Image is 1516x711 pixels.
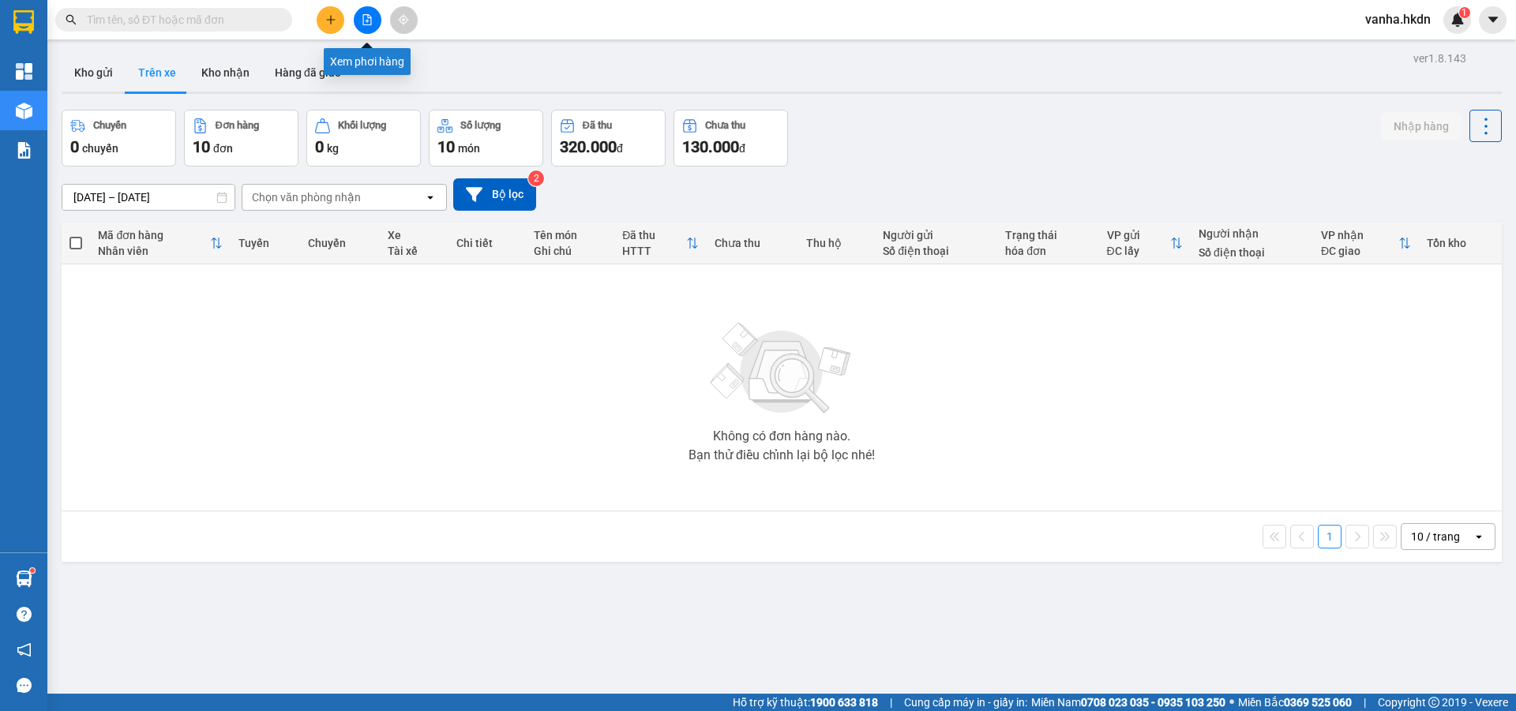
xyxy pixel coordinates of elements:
[1199,246,1305,259] div: Số điện thoại
[388,229,441,241] div: Xe
[17,642,32,657] span: notification
[429,110,543,167] button: Số lượng10món
[1199,227,1305,240] div: Người nhận
[560,137,617,156] span: 320.000
[87,11,273,28] input: Tìm tên, số ĐT hoặc mã đơn
[617,142,623,155] span: đ
[98,229,209,241] div: Mã đơn hàng
[883,245,989,257] div: Số điện thoại
[238,237,292,249] div: Tuyến
[126,54,189,92] button: Trên xe
[622,229,686,241] div: Đã thu
[1284,696,1352,709] strong: 0369 525 060
[62,110,176,167] button: Chuyến0chuyến
[398,14,409,25] span: aim
[1238,694,1352,711] span: Miền Bắc
[66,14,77,25] span: search
[1081,696,1225,709] strong: 0708 023 035 - 0935 103 250
[1313,223,1419,264] th: Toggle SortBy
[62,185,235,210] input: Select a date range.
[458,142,480,155] span: món
[16,103,32,119] img: warehouse-icon
[315,137,324,156] span: 0
[1321,229,1398,241] div: VP nhận
[362,14,373,25] span: file-add
[1031,694,1225,711] span: Miền Nam
[715,237,790,249] div: Chưa thu
[82,142,118,155] span: chuyến
[17,678,32,693] span: message
[1107,245,1170,257] div: ĐC lấy
[338,120,386,131] div: Khối lượng
[16,63,32,80] img: dashboard-icon
[1005,229,1090,241] div: Trạng thái
[1473,530,1485,543] svg: open
[354,6,381,34] button: file-add
[184,110,298,167] button: Đơn hàng10đơn
[705,120,745,131] div: Chưa thu
[810,696,878,709] strong: 1900 633 818
[424,191,437,204] svg: open
[324,48,411,75] div: Xem phơi hàng
[390,6,418,34] button: aim
[193,137,210,156] span: 10
[327,142,339,155] span: kg
[733,694,878,711] span: Hỗ trợ kỹ thuật:
[1427,237,1494,249] div: Tồn kho
[614,223,707,264] th: Toggle SortBy
[622,245,686,257] div: HTTT
[713,430,850,443] div: Không có đơn hàng nào.
[1411,529,1460,544] div: 10 / trang
[456,237,519,249] div: Chi tiết
[703,313,861,424] img: svg+xml;base64,PHN2ZyBjbGFzcz0ibGlzdC1wbHVnX19zdmciIHhtbG5zPSJodHRwOi8vd3d3LnczLm9yZy8yMDAwL3N2Zy...
[1462,7,1467,18] span: 1
[1479,6,1507,34] button: caret-down
[689,449,875,462] div: Bạn thử điều chỉnh lại bộ lọc nhé!
[453,178,536,211] button: Bộ lọc
[883,229,989,241] div: Người gửi
[189,54,262,92] button: Kho nhận
[70,137,79,156] span: 0
[1428,697,1439,708] span: copyright
[16,142,32,159] img: solution-icon
[674,110,788,167] button: Chưa thu130.000đ
[317,6,344,34] button: plus
[806,237,867,249] div: Thu hộ
[30,568,35,573] sup: 1
[1229,699,1234,705] span: ⚪️
[1353,9,1443,29] span: vanha.hkdn
[739,142,745,155] span: đ
[1364,694,1366,711] span: |
[534,245,606,257] div: Ghi chú
[1099,223,1191,264] th: Toggle SortBy
[1459,7,1470,18] sup: 1
[216,120,259,131] div: Đơn hàng
[682,137,739,156] span: 130.000
[213,142,233,155] span: đơn
[528,170,544,186] sup: 2
[551,110,666,167] button: Đã thu320.000đ
[904,694,1027,711] span: Cung cấp máy in - giấy in:
[388,245,441,257] div: Tài xế
[308,237,372,249] div: Chuyến
[17,607,32,622] span: question-circle
[1005,245,1090,257] div: hóa đơn
[252,189,361,205] div: Chọn văn phòng nhận
[890,694,892,711] span: |
[93,120,126,131] div: Chuyến
[325,14,336,25] span: plus
[262,54,354,92] button: Hàng đã giao
[1321,245,1398,257] div: ĐC giao
[62,54,126,92] button: Kho gửi
[534,229,606,241] div: Tên món
[1107,229,1170,241] div: VP gửi
[1318,525,1342,548] button: 1
[437,137,455,156] span: 10
[16,571,32,587] img: warehouse-icon
[583,120,612,131] div: Đã thu
[13,10,34,34] img: logo-vxr
[460,120,501,131] div: Số lượng
[90,223,230,264] th: Toggle SortBy
[306,110,421,167] button: Khối lượng0kg
[98,245,209,257] div: Nhân viên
